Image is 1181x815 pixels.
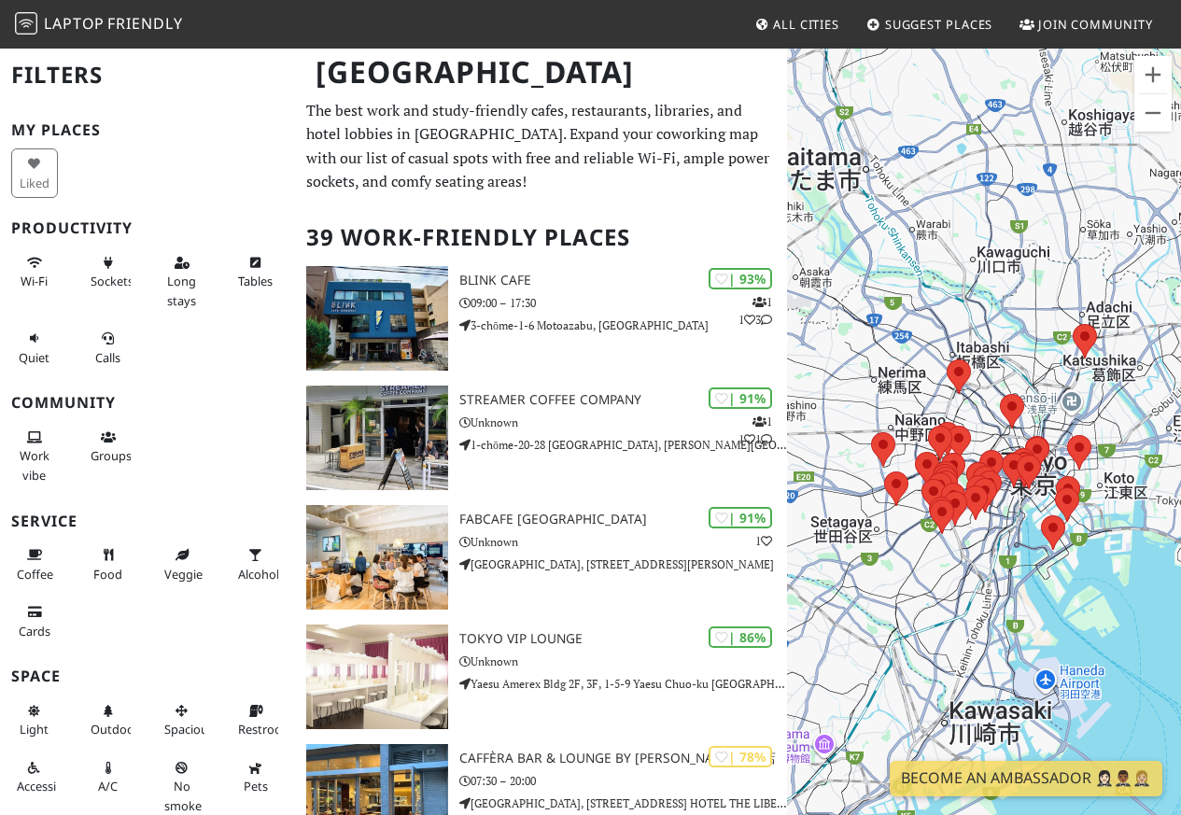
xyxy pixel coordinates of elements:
[85,752,132,802] button: A/C
[15,12,37,35] img: LaptopFriendly
[459,751,787,766] h3: CAFFÈRA BAR & LOUNGE by [PERSON_NAME]珈琲店
[295,266,787,371] a: BLINK Cafe | 93% 113 BLINK Cafe 09:00 – 17:30 3-chōme-1-6 Motoazabu, [GEOGRAPHIC_DATA]
[11,667,284,685] h3: Space
[709,746,772,767] div: | 78%
[164,566,203,583] span: Veggie
[11,696,58,745] button: Light
[17,778,73,794] span: Accessible
[15,8,183,41] a: LaptopFriendly LaptopFriendly
[232,540,279,589] button: Alcohol
[459,273,787,288] h3: BLINK Cafe
[17,566,53,583] span: Coffee
[238,566,279,583] span: Alcohol
[91,447,132,464] span: Group tables
[98,778,118,794] span: Air conditioned
[1134,94,1172,132] button: Zoom out
[11,540,58,589] button: Coffee
[1038,16,1153,33] span: Join Community
[85,247,132,297] button: Sockets
[85,696,132,745] button: Outdoor
[93,566,122,583] span: Food
[11,323,58,372] button: Quiet
[709,626,772,648] div: | 86%
[709,507,772,528] div: | 91%
[459,555,787,573] p: [GEOGRAPHIC_DATA], [STREET_ADDRESS][PERSON_NAME]
[11,121,284,139] h3: My Places
[85,323,132,372] button: Calls
[459,794,787,812] p: [GEOGRAPHIC_DATA], [STREET_ADDRESS] HOTEL THE LIBELY２F
[459,512,787,527] h3: FabCafe [GEOGRAPHIC_DATA]
[459,414,787,431] p: Unknown
[232,752,279,802] button: Pets
[459,772,787,790] p: 07:30 – 20:00
[306,386,448,490] img: Streamer Coffee Company
[459,533,787,551] p: Unknown
[773,16,839,33] span: All Cities
[21,273,48,289] span: Stable Wi-Fi
[306,625,448,729] img: Tokyo VIP Lounge
[301,47,783,98] h1: [GEOGRAPHIC_DATA]
[755,532,772,550] p: 1
[11,513,284,530] h3: Service
[459,675,787,693] p: Yaesu Amerex Bldg 2F, 3F, 1-5-9 Yaesu Chuo-ku [GEOGRAPHIC_DATA]
[306,266,448,371] img: BLINK Cafe
[238,721,293,738] span: Restroom
[44,13,105,34] span: Laptop
[91,273,134,289] span: Power sockets
[295,386,787,490] a: Streamer Coffee Company | 91% 111 Streamer Coffee Company Unknown 1-chōme-20-28 [GEOGRAPHIC_DATA]...
[306,505,448,610] img: FabCafe Tokyo
[159,540,205,589] button: Veggie
[11,247,58,297] button: Wi-Fi
[459,436,787,454] p: 1-chōme-20-28 [GEOGRAPHIC_DATA], [PERSON_NAME][GEOGRAPHIC_DATA]
[95,349,120,366] span: Video/audio calls
[91,721,139,738] span: Outdoor area
[890,761,1162,796] a: Become an Ambassador 🤵🏻‍♀️🤵🏾‍♂️🤵🏼‍♀️
[885,16,993,33] span: Suggest Places
[709,268,772,289] div: | 93%
[159,247,205,316] button: Long stays
[107,13,182,34] span: Friendly
[1012,7,1160,41] a: Join Community
[164,721,214,738] span: Spacious
[232,247,279,297] button: Tables
[20,721,49,738] span: Natural light
[459,392,787,408] h3: Streamer Coffee Company
[85,540,132,589] button: Food
[19,623,50,639] span: Credit cards
[232,696,279,745] button: Restroom
[20,447,49,483] span: People working
[11,394,284,412] h3: Community
[459,316,787,334] p: 3-chōme-1-6 Motoazabu, [GEOGRAPHIC_DATA]
[738,413,772,448] p: 1 1 1
[859,7,1001,41] a: Suggest Places
[167,273,196,308] span: Long stays
[11,752,58,802] button: Accessible
[459,294,787,312] p: 09:00 – 17:30
[164,778,202,813] span: Smoke free
[11,597,58,646] button: Cards
[306,99,776,194] p: The best work and study-friendly cafes, restaurants, libraries, and hotel lobbies in [GEOGRAPHIC_...
[747,7,847,41] a: All Cities
[459,631,787,647] h3: Tokyo VIP Lounge
[159,696,205,745] button: Spacious
[19,349,49,366] span: Quiet
[11,422,58,490] button: Work vibe
[459,653,787,670] p: Unknown
[295,505,787,610] a: FabCafe Tokyo | 91% 1 FabCafe [GEOGRAPHIC_DATA] Unknown [GEOGRAPHIC_DATA], [STREET_ADDRESS][PERSO...
[738,293,772,329] p: 1 1 3
[11,219,284,237] h3: Productivity
[238,273,273,289] span: Work-friendly tables
[85,422,132,471] button: Groups
[709,387,772,409] div: | 91%
[11,47,284,104] h2: Filters
[295,625,787,729] a: Tokyo VIP Lounge | 86% Tokyo VIP Lounge Unknown Yaesu Amerex Bldg 2F, 3F, 1-5-9 Yaesu Chuo-ku [GE...
[1134,56,1172,93] button: Zoom in
[244,778,268,794] span: Pet friendly
[306,209,776,266] h2: 39 Work-Friendly Places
